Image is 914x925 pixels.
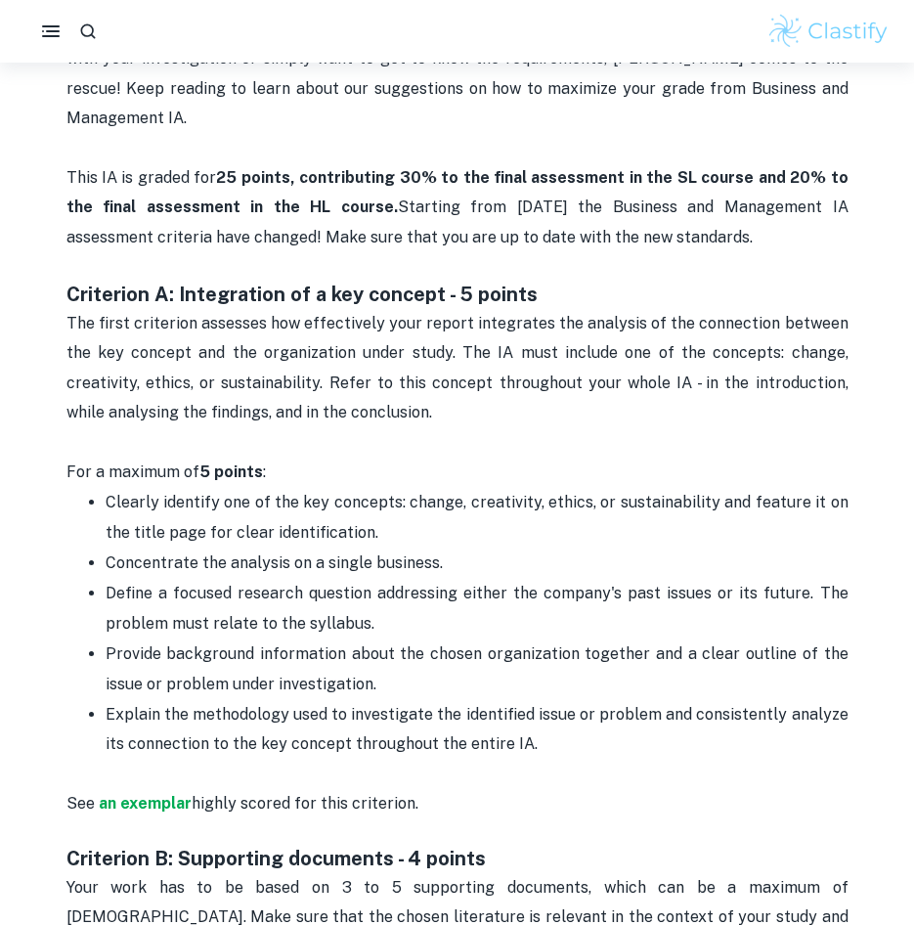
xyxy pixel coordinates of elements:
span: This IA is graded for Starting from [DATE] the Business and Management IA assessment criteria hav... [66,168,852,246]
span: highly scored for this criterion. [192,794,418,813]
span: Clearly identify one of the key concepts: change, creativity, ethics, or sustainability and featu... [106,493,852,541]
a: an exemplar [99,794,192,813]
span: The first criterion assesses how effectively your report integrates the analysis of the connectio... [66,314,852,421]
span: Explain the methodology used to investigate the identified issue or problem and consistently anal... [106,705,852,753]
span: For a maximum of : [66,462,266,481]
span: See [66,794,99,813]
span: Concentrate the analysis on a single business. [106,553,443,572]
img: Clastify logo [766,12,891,51]
strong: Criterion B: Supporting documents - 4 points [66,847,486,870]
strong: points [214,462,263,481]
span: Define a focused research question addressing either the company's past issues or its future. The... [106,584,852,632]
strong: 5 [199,462,210,481]
span: Provide background information about the chosen organization together and a clear outline of the ... [106,644,852,692]
strong: Criterion A: Integration of a key concept - 5 points [66,283,538,306]
strong: 25 points, contributing 30% to the final assessment in the SL course and 20% to the final assessm... [66,168,852,216]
